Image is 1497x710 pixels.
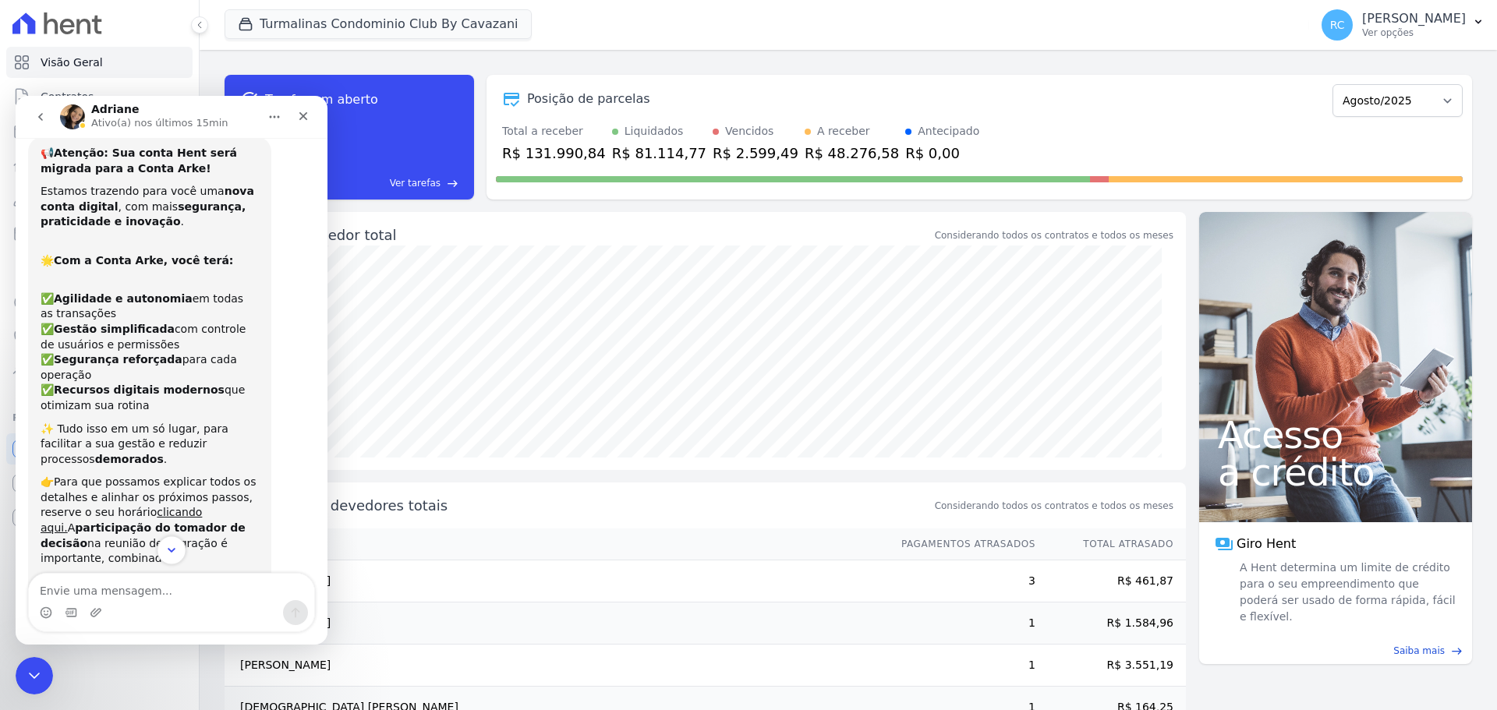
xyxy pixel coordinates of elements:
span: RC [1330,19,1345,30]
b: Segurança reforçada [38,257,167,270]
span: Visão Geral [41,55,103,70]
td: [PERSON_NAME] [225,602,887,645]
p: Ver opções [1362,26,1466,39]
div: R$ 0,00 [905,143,979,164]
b: Com a Conta Arke, você terá: [38,158,218,171]
a: Parcelas [6,115,193,147]
th: Nome [225,528,887,560]
div: Vencidos [725,123,773,140]
b: participação do tomador de decisão [25,426,230,454]
span: Giro Hent [1237,535,1296,553]
div: Adriane diz… [12,41,299,615]
b: Atenção: Sua conta Hent será migrada para a Conta Arke! [25,51,221,79]
div: 👉Para que possamos explicar todos os detalhes e alinhar os próximos passos, reserve o seu horário... [25,379,243,471]
button: RC [PERSON_NAME] Ver opções [1309,3,1497,47]
a: Troca de Arquivos [6,355,193,387]
iframe: Intercom live chat [16,96,327,645]
div: Considerando todos os contratos e todos os meses [935,228,1173,242]
span: Principais devedores totais [259,495,932,516]
td: 3 [887,560,1036,602]
a: Transferências [6,253,193,284]
td: 1 [887,645,1036,687]
a: Saiba mais east [1209,644,1463,658]
div: Posição de parcelas [527,90,650,108]
span: Ver tarefas [390,176,441,190]
a: Visão Geral [6,47,193,78]
div: Antecipado [918,123,979,140]
button: Seletor de Gif [49,510,62,523]
span: Acesso [1218,416,1453,454]
a: Negativação [6,321,193,352]
div: ✨ Tudo isso em um só lugar, para facilitar a sua gestão e reduzir processos . [25,326,243,372]
iframe: Intercom live chat [16,657,53,694]
td: R$ 3.551,19 [1036,645,1186,687]
button: Enviar mensagem… [267,504,292,529]
button: Seletor de emoji [24,510,37,523]
div: Total a receber [502,123,606,140]
a: Lotes [6,150,193,181]
a: Conta Hent [6,468,193,499]
span: east [1451,645,1463,657]
a: Clientes [6,184,193,215]
a: Crédito [6,287,193,318]
b: Gestão simplificada [38,227,159,239]
span: a crédito [1218,454,1453,491]
div: 📢Atenção: Sua conta Hent será migrada para a Conta Arke!Estamos trazendo para você umanova conta ... [12,41,256,602]
span: Tarefas em aberto [265,90,378,109]
span: Saiba mais [1393,644,1445,658]
b: Agilidade e autonomia [38,196,177,209]
div: R$ 131.990,84 [502,143,606,164]
div: Plataformas [12,408,186,427]
div: 🌟 [25,142,243,172]
span: task_alt [240,90,259,109]
div: Estamos trazendo para você uma , com mais . [25,88,243,134]
div: Liquidados [625,123,684,140]
a: Ver tarefas east [282,176,458,190]
th: Pagamentos Atrasados [887,528,1036,560]
td: R$ 1.584,96 [1036,602,1186,645]
b: nova conta digital [25,89,239,117]
div: ✅ em todas as transações ✅ com controle de usuários e permissões ✅ para cada operação ✅ que otimi... [25,180,243,317]
div: Saldo devedor total [259,224,932,245]
a: Minha Carteira [6,218,193,249]
span: A Hent determina um limite de crédito para o seu empreendimento que poderá ser usado de forma ráp... [1237,560,1456,625]
div: 📢 [25,50,243,80]
div: R$ 2.599,49 [713,143,798,164]
button: Scroll to bottom [141,440,170,468]
p: [PERSON_NAME] [1362,11,1466,26]
div: R$ 48.276,58 [805,143,899,164]
td: [PERSON_NAME] [225,560,887,602]
span: east [447,178,458,189]
td: R$ 461,87 [1036,560,1186,602]
td: [PERSON_NAME] [225,645,887,687]
span: Considerando todos os contratos e todos os meses [935,499,1173,513]
th: Total Atrasado [1036,528,1186,560]
a: Contratos [6,81,193,112]
button: Carregar anexo [74,510,87,523]
button: Turmalinas Condominio Club By Cavazani [225,9,532,39]
div: A receber [817,123,870,140]
textarea: Envie uma mensagem... [13,478,299,504]
b: Recursos digitais modernos [38,288,209,300]
a: Recebíveis [6,433,193,465]
td: 1 [887,602,1036,645]
b: demorados [80,357,148,369]
span: Contratos [41,89,94,104]
div: R$ 81.114,77 [612,143,706,164]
